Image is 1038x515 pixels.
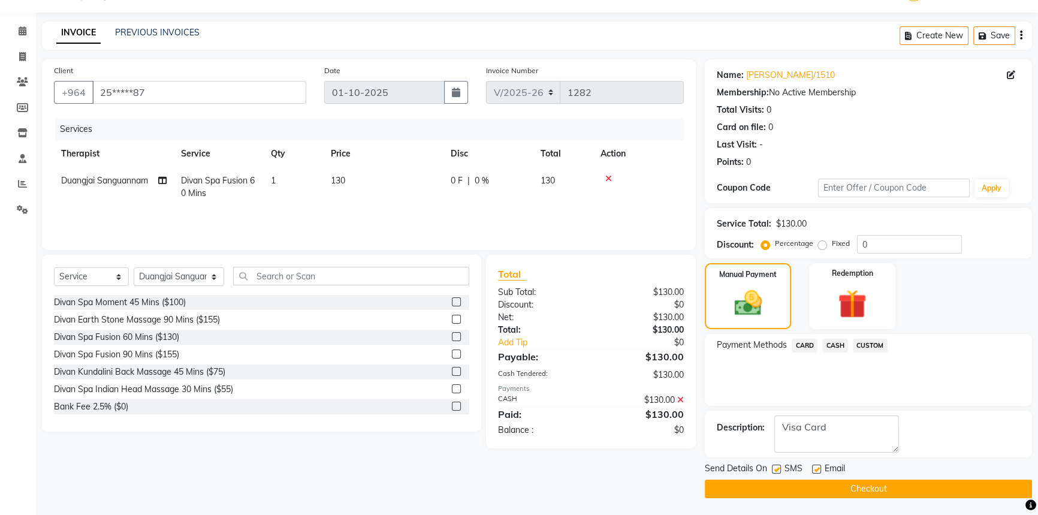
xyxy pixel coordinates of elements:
[489,394,591,406] div: CASH
[705,480,1032,498] button: Checkout
[705,462,767,477] span: Send Details On
[56,22,101,44] a: INVOICE
[832,268,873,279] label: Redemption
[759,138,763,151] div: -
[591,311,693,324] div: $130.00
[717,138,757,151] div: Last Visit:
[92,81,306,104] input: Search by Name/Mobile/Email/Code
[717,69,744,82] div: Name:
[717,86,1020,99] div: No Active Membership
[717,218,771,230] div: Service Total:
[717,121,766,134] div: Card on file:
[451,174,463,187] span: 0 F
[489,350,591,364] div: Payable:
[264,140,324,167] th: Qty
[181,175,255,198] span: Divan Spa Fusion 60 Mins
[541,175,555,186] span: 130
[467,174,470,187] span: |
[593,140,684,167] th: Action
[591,394,693,406] div: $130.00
[784,462,802,477] span: SMS
[608,336,693,349] div: $0
[498,268,526,281] span: Total
[717,104,764,116] div: Total Visits:
[973,26,1015,45] button: Save
[489,311,591,324] div: Net:
[54,331,179,344] div: Divan Spa Fusion 60 Mins ($130)
[822,339,848,353] span: CASH
[489,424,591,436] div: Balance :
[767,104,771,116] div: 0
[829,286,876,322] img: _gift.svg
[591,286,693,299] div: $130.00
[591,424,693,436] div: $0
[726,287,771,319] img: _cash.svg
[775,238,813,249] label: Percentage
[475,174,489,187] span: 0 %
[489,299,591,311] div: Discount:
[489,369,591,381] div: Cash Tendered:
[591,299,693,311] div: $0
[54,314,220,326] div: Divan Earth Stone Massage 90 Mins ($155)
[331,175,345,186] span: 130
[717,339,787,351] span: Payment Methods
[489,407,591,421] div: Paid:
[54,348,179,361] div: Divan Spa Fusion 90 Mins ($155)
[324,65,340,76] label: Date
[746,156,751,168] div: 0
[900,26,968,45] button: Create New
[717,182,818,194] div: Coupon Code
[489,324,591,336] div: Total:
[54,366,225,378] div: Divan Kundalini Back Massage 45 Mins ($75)
[233,267,469,285] input: Search or Scan
[974,179,1009,197] button: Apply
[54,400,128,413] div: Bank Fee 2.5% ($0)
[533,140,593,167] th: Total
[591,407,693,421] div: $130.00
[717,86,769,99] div: Membership:
[489,336,608,349] a: Add Tip
[825,462,845,477] span: Email
[832,238,850,249] label: Fixed
[271,175,276,186] span: 1
[54,65,73,76] label: Client
[717,239,754,251] div: Discount:
[768,121,773,134] div: 0
[776,218,807,230] div: $130.00
[591,324,693,336] div: $130.00
[443,140,533,167] th: Disc
[792,339,817,353] span: CARD
[54,81,93,104] button: +964
[174,140,264,167] th: Service
[591,369,693,381] div: $130.00
[54,296,186,309] div: Divan Spa Moment 45 Mins ($100)
[486,65,538,76] label: Invoice Number
[61,175,148,186] span: Duangjai Sanguannam
[717,421,765,434] div: Description:
[498,384,684,394] div: Payments
[54,140,174,167] th: Therapist
[55,118,693,140] div: Services
[324,140,443,167] th: Price
[54,383,233,396] div: Divan Spa Indian Head Massage 30 Mins ($55)
[591,350,693,364] div: $130.00
[719,269,777,280] label: Manual Payment
[746,69,835,82] a: [PERSON_NAME]/1510
[115,27,200,38] a: PREVIOUS INVOICES
[717,156,744,168] div: Points:
[489,286,591,299] div: Sub Total:
[853,339,888,353] span: CUSTOM
[818,179,970,197] input: Enter Offer / Coupon Code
